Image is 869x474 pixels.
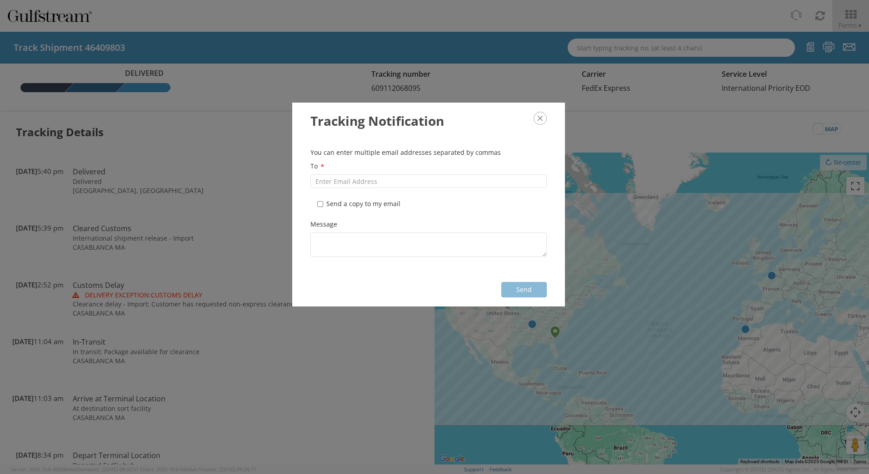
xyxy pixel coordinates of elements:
[310,148,547,157] p: You can enter multiple email addresses separated by commas
[310,162,318,170] span: To
[310,220,337,228] span: Message
[317,199,402,208] label: Send a copy to my email
[310,112,547,130] h3: Tracking Notification
[317,201,323,207] input: Send a copy to my email
[501,282,547,297] button: Send
[310,174,547,188] input: Enter Email Address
